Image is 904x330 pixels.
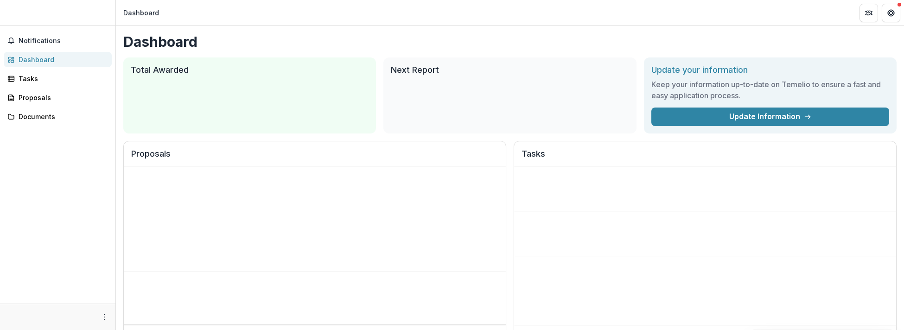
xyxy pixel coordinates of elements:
[131,65,369,75] h2: Total Awarded
[19,74,104,83] div: Tasks
[4,109,112,124] a: Documents
[882,4,900,22] button: Get Help
[4,33,112,48] button: Notifications
[859,4,878,22] button: Partners
[4,71,112,86] a: Tasks
[651,65,889,75] h2: Update your information
[19,37,108,45] span: Notifications
[391,65,629,75] h2: Next Report
[651,79,889,101] h3: Keep your information up-to-date on Temelio to ensure a fast and easy application process.
[131,149,498,166] h2: Proposals
[123,33,897,50] h1: Dashboard
[4,52,112,67] a: Dashboard
[19,112,104,121] div: Documents
[120,6,163,19] nav: breadcrumb
[522,149,889,166] h2: Tasks
[99,311,110,323] button: More
[651,108,889,126] a: Update Information
[4,90,112,105] a: Proposals
[19,93,104,102] div: Proposals
[19,55,104,64] div: Dashboard
[123,8,159,18] div: Dashboard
